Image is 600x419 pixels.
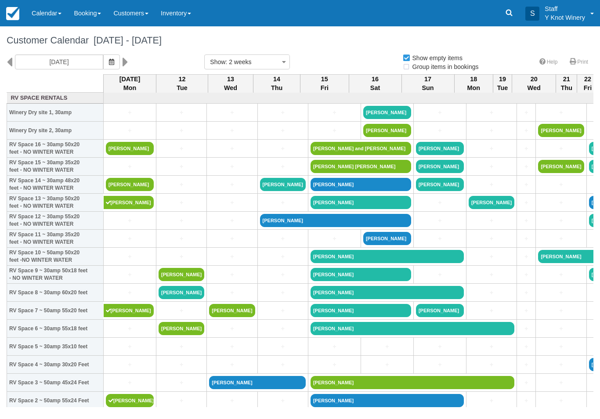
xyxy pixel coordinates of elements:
[209,288,255,297] a: +
[469,180,514,189] a: +
[159,322,204,335] a: [PERSON_NAME]
[519,216,533,225] a: +
[260,396,306,405] a: +
[159,198,204,207] a: +
[260,324,306,333] a: +
[519,162,533,171] a: +
[209,126,255,135] a: +
[538,180,584,189] a: +
[538,378,584,387] a: +
[159,268,204,281] a: [PERSON_NAME]
[104,304,154,317] a: [PERSON_NAME]
[416,108,464,117] a: +
[7,320,104,338] th: RV Space 6 ~ 30amp 55x18 feet
[260,252,306,261] a: +
[538,270,584,279] a: +
[525,7,539,21] div: S
[493,74,512,93] th: 19 Tue
[519,126,533,135] a: +
[311,342,358,351] a: +
[159,144,204,153] a: +
[106,288,154,297] a: +
[363,106,411,119] a: [PERSON_NAME]
[363,232,411,245] a: [PERSON_NAME]
[7,302,104,320] th: RV Space 7 ~ 50amp 55x20 feet
[159,126,204,135] a: +
[311,376,514,389] a: [PERSON_NAME]
[106,126,154,135] a: +
[106,234,154,243] a: +
[311,196,411,209] a: [PERSON_NAME]
[7,392,104,410] th: RV Space 2 ~ 50amp 55x24 Feet
[311,234,358,243] a: +
[469,144,514,153] a: +
[7,122,104,140] th: Winery Dry site 2, 30amp
[469,126,514,135] a: +
[260,342,306,351] a: +
[564,56,593,69] a: Print
[401,74,454,93] th: 17 Sun
[416,216,464,225] a: +
[159,396,204,405] a: +
[519,252,533,261] a: +
[209,108,255,117] a: +
[545,4,585,13] p: Staff
[416,178,464,191] a: [PERSON_NAME]
[469,196,514,209] a: [PERSON_NAME]
[469,342,514,351] a: +
[210,58,225,65] span: Show
[7,248,104,266] th: RV Space 10 ~ 50amp 50x20 feet -NO WINTER WATER
[469,252,514,261] a: +
[363,124,411,137] a: [PERSON_NAME]
[159,378,204,387] a: +
[106,162,154,171] a: +
[519,378,533,387] a: +
[106,342,154,351] a: +
[106,394,154,407] a: [PERSON_NAME]
[519,360,533,369] a: +
[311,322,514,335] a: [PERSON_NAME]
[159,252,204,261] a: +
[209,180,255,189] a: +
[159,216,204,225] a: +
[209,360,255,369] a: +
[159,180,204,189] a: +
[416,126,464,135] a: +
[538,396,584,405] a: +
[159,162,204,171] a: +
[469,396,514,405] a: +
[538,216,584,225] a: +
[402,63,486,69] span: Group items in bookings
[106,252,154,261] a: +
[209,270,255,279] a: +
[416,198,464,207] a: +
[402,60,484,73] label: Group items in bookings
[7,284,104,302] th: RV Space 8 ~ 30amp 60x20 feet
[519,396,533,405] a: +
[538,360,584,369] a: +
[416,142,464,155] a: [PERSON_NAME]
[260,288,306,297] a: +
[209,144,255,153] a: +
[416,270,464,279] a: +
[209,252,255,261] a: +
[519,306,533,315] a: +
[311,268,411,281] a: [PERSON_NAME]
[159,306,204,315] a: +
[159,108,204,117] a: +
[7,176,104,194] th: RV Space 14 ~ 30amp 48x20 feet - NO WINTER WATER
[106,142,154,155] a: [PERSON_NAME]
[260,178,306,191] a: [PERSON_NAME]
[538,288,584,297] a: +
[209,198,255,207] a: +
[209,396,255,405] a: +
[538,306,584,315] a: +
[159,234,204,243] a: +
[156,74,208,93] th: 12 Tue
[538,234,584,243] a: +
[416,360,464,369] a: +
[7,212,104,230] th: RV Space 12 ~ 30amp 55x20 feet - NO WINTER WATER
[159,342,204,351] a: +
[208,74,253,93] th: 13 Wed
[416,342,464,351] a: +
